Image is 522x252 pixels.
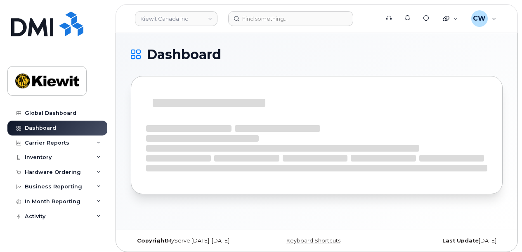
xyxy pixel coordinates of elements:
strong: Copyright [137,238,167,244]
div: MyServe [DATE]–[DATE] [131,238,255,244]
a: Keyboard Shortcuts [286,238,340,244]
span: Dashboard [146,48,221,61]
strong: Last Update [442,238,479,244]
div: [DATE] [379,238,503,244]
